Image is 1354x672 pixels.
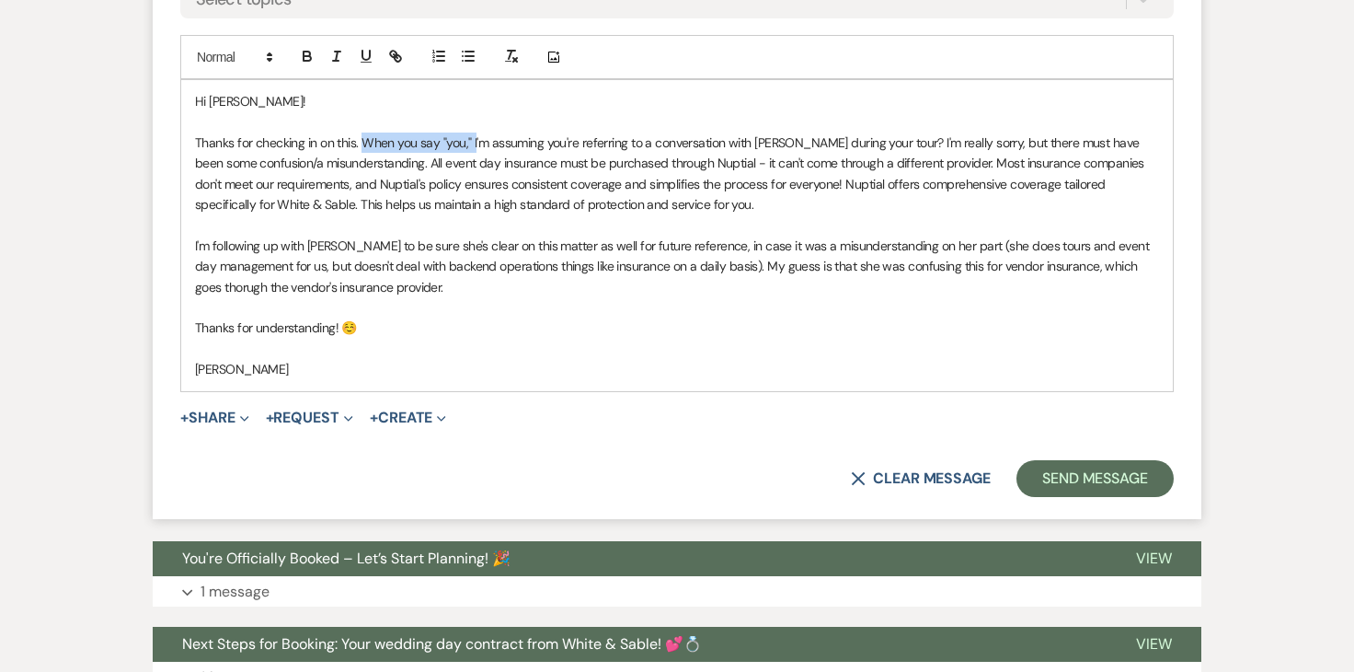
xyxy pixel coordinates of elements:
span: Thanks for understanding! ☺️ [195,319,357,336]
button: Next Steps for Booking: Your wedding day contract from White & Sable! 💕💍 [153,627,1107,662]
span: Thanks for checking in on this. When you say "you," I'm assuming you're referring to a conversati... [195,134,1147,213]
span: View [1136,549,1172,568]
button: Send Message [1016,460,1174,497]
button: View [1107,627,1201,662]
span: + [180,411,189,425]
span: I'm following up with [PERSON_NAME] to be sure she's clear on this matter as well for future refe... [195,238,1152,295]
button: Create [370,411,446,425]
button: Request [266,411,353,425]
span: You're Officially Booked – Let’s Start Planning! 🎉 [182,549,511,568]
span: [PERSON_NAME] [195,361,289,377]
span: + [266,411,274,425]
span: View [1136,634,1172,654]
button: Share [180,411,249,425]
button: Clear message [851,471,991,486]
button: View [1107,541,1201,576]
button: 1 message [153,576,1201,608]
span: Hi [PERSON_NAME]! [195,93,305,110]
span: Next Steps for Booking: Your wedding day contract from White & Sable! 💕💍 [182,634,702,654]
button: You're Officially Booked – Let’s Start Planning! 🎉 [153,541,1107,576]
span: + [370,411,378,425]
p: 1 message [201,580,270,604]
